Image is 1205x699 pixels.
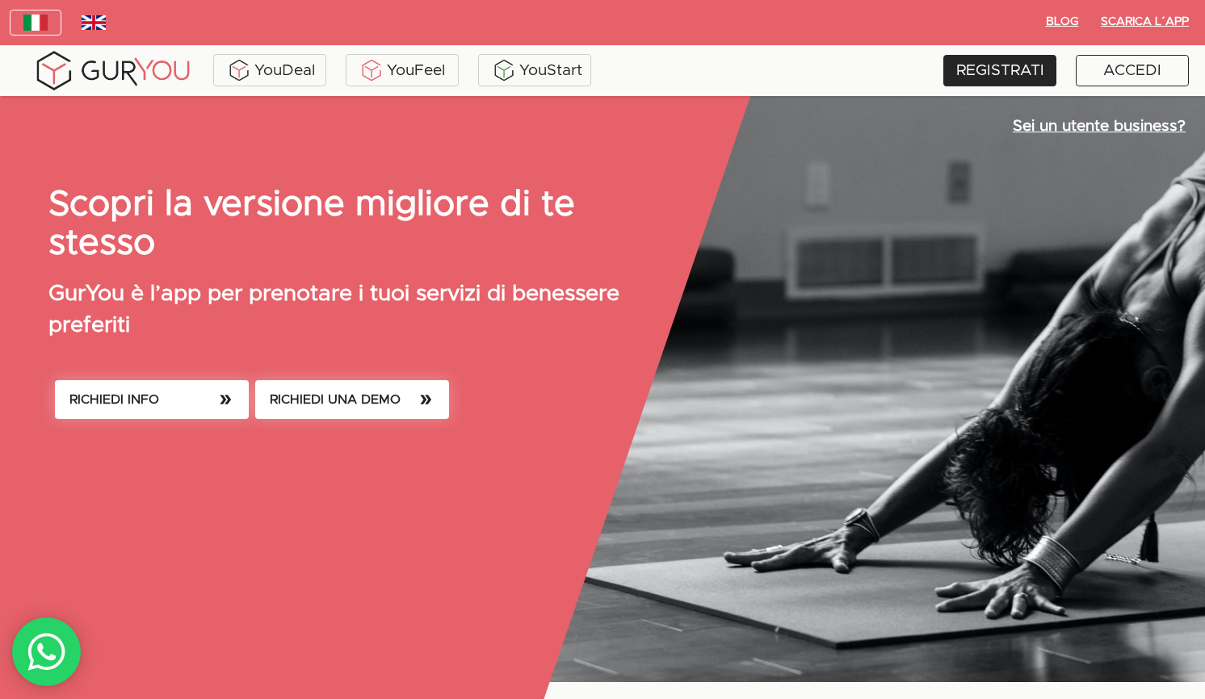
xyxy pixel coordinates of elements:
p: Sei un utente business? [1013,115,1186,137]
img: italy.83948c3f.jpg [23,15,48,31]
a: YouStart [478,54,591,86]
a: Sei un utente business? [997,99,1202,153]
div: YouFeel [350,58,455,82]
a: YouDeal [213,54,326,86]
a: ACCEDI [1076,55,1189,86]
span: Scarica l´App [1101,12,1189,32]
a: REGISTRATI [943,55,1056,86]
img: KDuXBJLpDstiOJIlCPq11sr8c6VfEN1ke5YIAoPlCPqmrDPlQeIQgHlNqkP7FCiAKJQRHlC7RCaiHTHAlEEQLmFuo+mIt2xQB... [359,58,384,82]
button: BLOG [1036,10,1088,36]
iframe: Chat Widget [1124,622,1205,699]
div: YouStart [482,58,587,82]
span: RICHIEDI UNA DEMO [270,388,435,411]
img: wDv7cRK3VHVvwAAACV0RVh0ZGF0ZTpjcmVhdGUAMjAxOC0wMy0yNVQwMToxNzoxMiswMDowMGv4vjwAAAAldEVYdGRhdGU6bW... [82,15,106,30]
button: RICHIEDI UNA DEMO [255,380,449,419]
div: YouDeal [217,58,322,82]
img: gyLogo01.5aaa2cff.png [32,48,194,93]
button: Scarica l´App [1094,10,1195,36]
p: GurYou è l’app per prenotare i tuoi servizi di benessere preferiti [48,278,682,341]
a: RICHIEDI UNA DEMO [252,377,452,443]
img: ALVAdSatItgsAAAAAElFTkSuQmCC [227,58,251,82]
button: RICHIEDI INFO [55,380,249,419]
span: BLOG [1043,12,1081,32]
a: YouFeel [346,54,459,86]
a: RICHIEDI INFO [52,377,252,443]
img: BxzlDwAAAAABJRU5ErkJggg== [492,58,516,82]
span: RICHIEDI INFO [69,388,234,411]
img: whatsAppIcon.04b8739f.svg [27,632,67,672]
p: Scopri la versione migliore di te stesso [48,186,682,262]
